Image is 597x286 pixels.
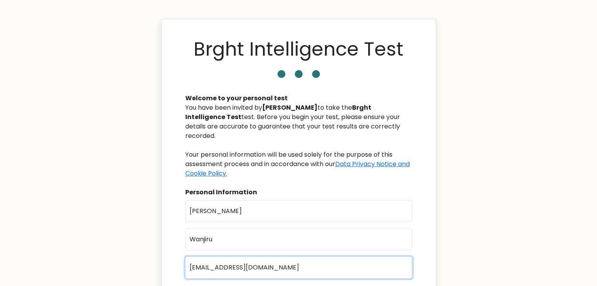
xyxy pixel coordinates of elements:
div: You have been invited by to take the test. Before you begin your test, please ensure your details... [185,103,412,178]
h1: Brght Intelligence Test [194,38,403,61]
div: Welcome to your personal test [185,94,412,103]
b: [PERSON_NAME] [262,103,318,112]
b: Brght Intelligence Test [185,103,371,121]
input: Email [185,257,412,279]
input: First name [185,200,412,222]
input: Last name [185,228,412,250]
a: Data Privacy Notice and Cookie Policy. [185,159,410,178]
div: Personal Information [185,188,412,197]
